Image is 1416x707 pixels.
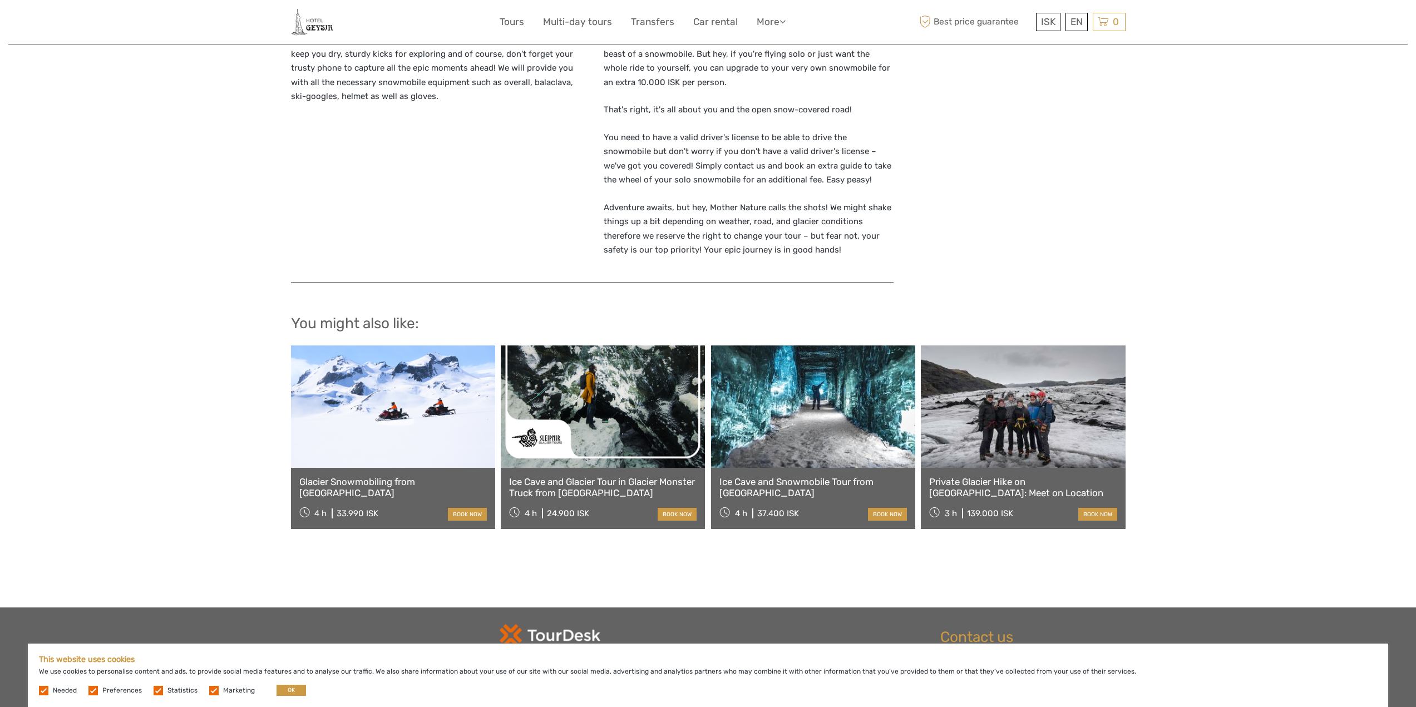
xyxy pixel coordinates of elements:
a: book now [448,508,487,521]
a: book now [868,508,907,521]
span: 4 h [525,508,537,518]
label: Statistics [167,686,198,695]
h2: Contact us [940,629,1126,646]
div: 139.000 ISK [967,508,1013,518]
p: Let's talk snowmobiles – our tours are priced for two people sharing one beast of a snowmobile. B... [604,33,894,90]
a: book now [658,508,697,521]
label: Needed [53,686,77,695]
div: 24.900 ISK [547,508,589,518]
a: Tours [500,14,524,30]
div: EN [1065,13,1088,31]
label: Preferences [102,686,142,695]
a: Private Glacier Hike on [GEOGRAPHIC_DATA]: Meet on Location [929,476,1117,499]
span: 4 h [735,508,747,518]
a: Transfers [631,14,674,30]
span: 0 [1111,16,1121,27]
label: Marketing [223,686,255,695]
span: ISK [1041,16,1055,27]
button: OK [277,685,306,696]
p: Pack your adventure essentials! Think warm layers, waterproof gear to keep you dry, sturdy kicks ... [291,33,581,104]
div: 33.990 ISK [337,508,378,518]
img: td-logo-white.png [500,624,600,646]
h2: You might also like: [291,315,1126,333]
span: Best price guarantee [917,13,1033,31]
a: Multi-day tours [543,14,612,30]
span: 4 h [314,508,327,518]
a: book now [1078,508,1117,521]
a: Ice Cave and Glacier Tour in Glacier Monster Truck from [GEOGRAPHIC_DATA] [509,476,697,499]
a: Ice Cave and Snowmobile Tour from [GEOGRAPHIC_DATA] [719,476,907,499]
p: You need to have a valid driver's license to be able to drive the snowmobile but don't worry if y... [604,131,894,187]
div: We use cookies to personalise content and ads, to provide social media features and to analyse ou... [28,644,1388,707]
div: 37.400 ISK [757,508,799,518]
a: Glacier Snowmobiling from [GEOGRAPHIC_DATA] [299,476,487,499]
a: Car rental [693,14,738,30]
p: That's right, it's all about you and the open snow-covered road! [604,103,894,117]
span: 3 h [945,508,957,518]
p: Adventure awaits, but hey, Mother Nature calls the shots! We might shake things up a bit dependin... [604,201,894,258]
a: More [757,14,786,30]
img: 2245-fc00950d-c906-46d7-b8c2-e740c3f96a38_logo_small.jpg [291,8,333,36]
h5: This website uses cookies [39,655,1377,664]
